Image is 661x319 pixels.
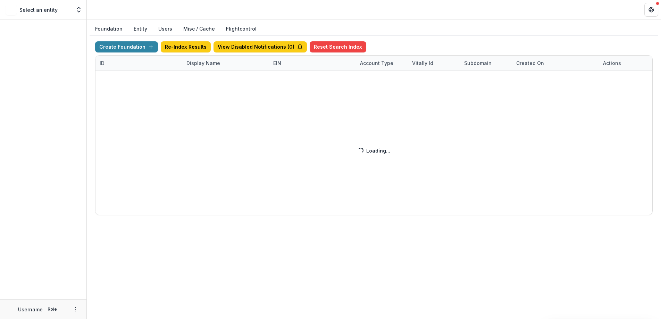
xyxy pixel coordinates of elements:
p: Select an entity [19,6,58,14]
p: Role [45,306,59,312]
a: Flightcontrol [226,25,257,32]
button: Open entity switcher [74,3,84,17]
button: Misc / Cache [178,22,220,36]
button: Foundation [90,22,128,36]
button: Entity [128,22,153,36]
button: Get Help [644,3,658,17]
button: Users [153,22,178,36]
p: Username [18,306,43,313]
button: More [71,305,80,313]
